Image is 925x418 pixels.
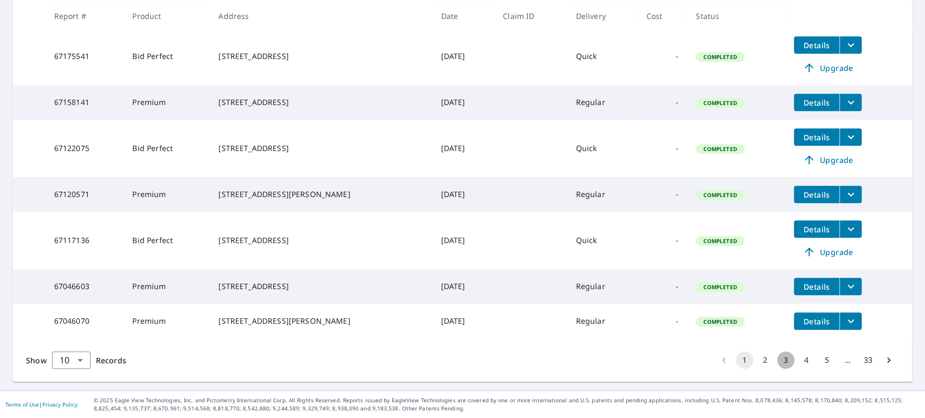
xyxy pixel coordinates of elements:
[839,128,862,146] button: filesDropdownBtn-67122075
[697,145,743,153] span: Completed
[800,245,855,258] span: Upgrade
[794,36,839,54] button: detailsBtn-67175541
[697,318,743,325] span: Completed
[839,36,862,54] button: filesDropdownBtn-67175541
[432,304,495,338] td: [DATE]
[794,220,839,238] button: detailsBtn-67117136
[432,120,495,177] td: [DATE]
[567,85,638,120] td: Regular
[697,191,743,199] span: Completed
[800,40,833,50] span: Details
[5,401,77,408] p: |
[794,128,839,146] button: detailsBtn-67122075
[800,282,833,292] span: Details
[637,120,687,177] td: -
[697,283,743,291] span: Completed
[218,235,423,246] div: [STREET_ADDRESS]
[859,351,877,369] button: Go to page 33
[124,177,210,212] td: Premium
[42,401,77,408] a: Privacy Policy
[637,269,687,304] td: -
[218,51,423,62] div: [STREET_ADDRESS]
[218,97,423,108] div: [STREET_ADDRESS]
[5,401,39,408] a: Terms of Use
[46,304,124,338] td: 67046070
[839,312,862,330] button: filesDropdownBtn-67046070
[637,85,687,120] td: -
[124,120,210,177] td: Bid Perfect
[839,220,862,238] button: filesDropdownBtn-67117136
[800,132,833,142] span: Details
[736,351,753,369] button: page 1
[756,351,774,369] button: Go to page 2
[794,94,839,111] button: detailsBtn-67158141
[218,316,423,326] div: [STREET_ADDRESS][PERSON_NAME]
[637,212,687,269] td: -
[52,351,90,369] div: Show 10 records
[46,85,124,120] td: 67158141
[46,212,124,269] td: 67117136
[46,120,124,177] td: 67122075
[26,355,47,365] span: Show
[777,351,794,369] button: Go to page 3
[432,177,495,212] td: [DATE]
[800,224,833,234] span: Details
[218,143,423,154] div: [STREET_ADDRESS]
[46,269,124,304] td: 67046603
[794,59,862,76] a: Upgrade
[839,355,856,365] div: …
[432,212,495,269] td: [DATE]
[94,396,920,413] p: © 2025 Eagle View Technologies, Inc. and Pictometry International Corp. All Rights Reserved. Repo...
[637,28,687,85] td: -
[567,269,638,304] td: Regular
[124,304,210,338] td: Premium
[432,85,495,120] td: [DATE]
[697,237,743,245] span: Completed
[52,345,90,375] div: 10
[124,269,210,304] td: Premium
[714,351,899,369] nav: pagination navigation
[124,212,210,269] td: Bid Perfect
[794,151,862,168] a: Upgrade
[839,186,862,203] button: filesDropdownBtn-67120571
[432,269,495,304] td: [DATE]
[800,190,833,200] span: Details
[800,316,833,326] span: Details
[567,212,638,269] td: Quick
[218,189,423,200] div: [STREET_ADDRESS][PERSON_NAME]
[839,278,862,295] button: filesDropdownBtn-67046603
[697,53,743,61] span: Completed
[818,351,836,369] button: Go to page 5
[637,304,687,338] td: -
[800,61,855,74] span: Upgrade
[46,177,124,212] td: 67120571
[432,28,495,85] td: [DATE]
[800,97,833,108] span: Details
[124,85,210,120] td: Premium
[567,177,638,212] td: Regular
[794,312,839,330] button: detailsBtn-67046070
[567,28,638,85] td: Quick
[880,351,897,369] button: Go to next page
[839,94,862,111] button: filesDropdownBtn-67158141
[800,153,855,166] span: Upgrade
[96,355,126,365] span: Records
[46,28,124,85] td: 67175541
[798,351,815,369] button: Go to page 4
[218,281,423,292] div: [STREET_ADDRESS]
[637,177,687,212] td: -
[697,99,743,107] span: Completed
[124,28,210,85] td: Bid Perfect
[567,304,638,338] td: Regular
[794,278,839,295] button: detailsBtn-67046603
[567,120,638,177] td: Quick
[794,186,839,203] button: detailsBtn-67120571
[794,243,862,260] a: Upgrade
